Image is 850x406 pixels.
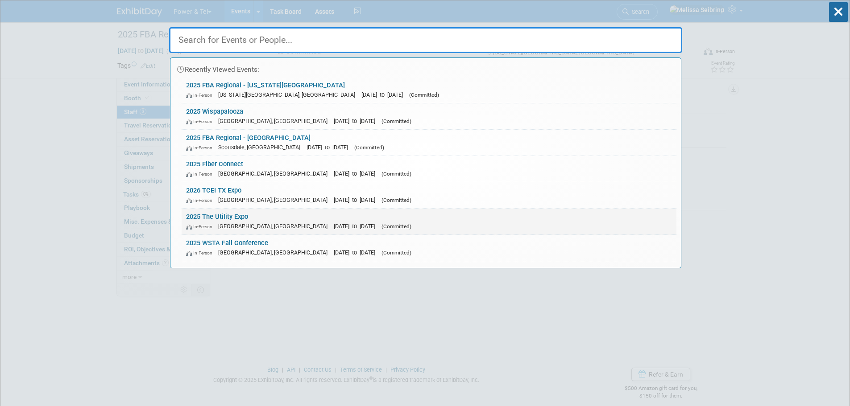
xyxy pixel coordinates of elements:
[334,170,380,177] span: [DATE] to [DATE]
[381,197,411,203] span: (Committed)
[182,156,676,182] a: 2025 Fiber Connect In-Person [GEOGRAPHIC_DATA], [GEOGRAPHIC_DATA] [DATE] to [DATE] (Committed)
[169,27,682,53] input: Search for Events or People...
[218,249,332,256] span: [GEOGRAPHIC_DATA], [GEOGRAPHIC_DATA]
[182,77,676,103] a: 2025 FBA Regional - [US_STATE][GEOGRAPHIC_DATA] In-Person [US_STATE][GEOGRAPHIC_DATA], [GEOGRAPHI...
[186,250,216,256] span: In-Person
[182,103,676,129] a: 2025 Wispapalooza In-Person [GEOGRAPHIC_DATA], [GEOGRAPHIC_DATA] [DATE] to [DATE] (Committed)
[218,197,332,203] span: [GEOGRAPHIC_DATA], [GEOGRAPHIC_DATA]
[334,118,380,124] span: [DATE] to [DATE]
[334,223,380,230] span: [DATE] to [DATE]
[182,182,676,208] a: 2026 TCEI TX Expo In-Person [GEOGRAPHIC_DATA], [GEOGRAPHIC_DATA] [DATE] to [DATE] (Committed)
[218,144,305,151] span: Scottsdale, [GEOGRAPHIC_DATA]
[175,58,676,77] div: Recently Viewed Events:
[218,118,332,124] span: [GEOGRAPHIC_DATA], [GEOGRAPHIC_DATA]
[381,250,411,256] span: (Committed)
[182,235,676,261] a: 2025 WSTA Fall Conference In-Person [GEOGRAPHIC_DATA], [GEOGRAPHIC_DATA] [DATE] to [DATE] (Commit...
[354,144,384,151] span: (Committed)
[218,170,332,177] span: [GEOGRAPHIC_DATA], [GEOGRAPHIC_DATA]
[186,92,216,98] span: In-Person
[381,118,411,124] span: (Committed)
[182,209,676,234] a: 2025 The Utility Expo In-Person [GEOGRAPHIC_DATA], [GEOGRAPHIC_DATA] [DATE] to [DATE] (Committed)
[334,197,380,203] span: [DATE] to [DATE]
[218,223,332,230] span: [GEOGRAPHIC_DATA], [GEOGRAPHIC_DATA]
[381,223,411,230] span: (Committed)
[409,92,439,98] span: (Committed)
[186,171,216,177] span: In-Person
[186,119,216,124] span: In-Person
[186,145,216,151] span: In-Person
[218,91,360,98] span: [US_STATE][GEOGRAPHIC_DATA], [GEOGRAPHIC_DATA]
[334,249,380,256] span: [DATE] to [DATE]
[381,171,411,177] span: (Committed)
[186,197,216,203] span: In-Person
[182,130,676,156] a: 2025 FBA Regional - [GEOGRAPHIC_DATA] In-Person Scottsdale, [GEOGRAPHIC_DATA] [DATE] to [DATE] (C...
[361,91,407,98] span: [DATE] to [DATE]
[186,224,216,230] span: In-Person
[307,144,352,151] span: [DATE] to [DATE]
